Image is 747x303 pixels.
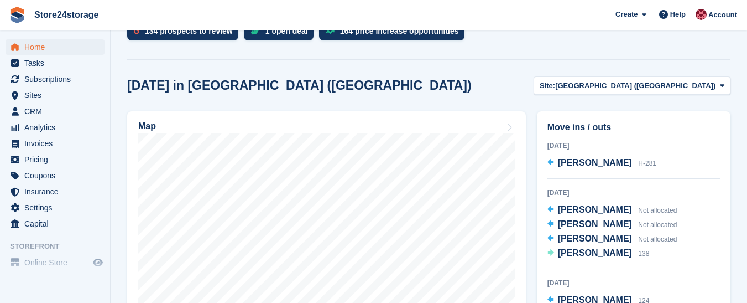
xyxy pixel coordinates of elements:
[24,200,91,215] span: Settings
[558,158,632,167] span: [PERSON_NAME]
[91,256,105,269] a: Preview store
[638,250,649,258] span: 138
[534,76,730,95] button: Site: [GEOGRAPHIC_DATA] ([GEOGRAPHIC_DATA])
[24,255,91,270] span: Online Store
[6,200,105,215] a: menu
[9,7,25,23] img: stora-icon-8386f47178a22dfd0bd8f6a31ec36ba5ce8667c1dd55bd0f319d3a0aa187defe.svg
[6,152,105,167] a: menu
[615,9,638,20] span: Create
[134,28,139,34] img: prospect-51fa495bee0391a8d652442698ab0144808aea92771e9ea1ae160a38d050c398.svg
[547,218,677,232] a: [PERSON_NAME] Not allocated
[24,120,91,135] span: Analytics
[547,232,677,246] a: [PERSON_NAME] Not allocated
[24,216,91,232] span: Capital
[24,184,91,199] span: Insurance
[558,234,632,243] span: [PERSON_NAME]
[24,168,91,183] span: Coupons
[10,241,110,252] span: Storefront
[30,6,103,24] a: Store24storage
[547,156,656,171] a: [PERSON_NAME] H-281
[6,39,105,55] a: menu
[638,207,677,214] span: Not allocated
[547,203,677,218] a: [PERSON_NAME] Not allocated
[24,55,91,71] span: Tasks
[24,136,91,151] span: Invoices
[265,27,308,35] div: 1 open deal
[6,255,105,270] a: menu
[138,121,156,131] h2: Map
[340,27,459,35] div: 164 price increase opportunities
[24,88,91,103] span: Sites
[555,80,715,91] span: [GEOGRAPHIC_DATA] ([GEOGRAPHIC_DATA])
[24,104,91,119] span: CRM
[638,221,677,229] span: Not allocated
[6,136,105,151] a: menu
[326,29,335,34] img: price_increase_opportunities-93ffe204e8149a01c8c9dc8f82e8f89637d9d84a8eef4429ea346261dce0b2c0.svg
[24,39,91,55] span: Home
[6,104,105,119] a: menu
[547,188,720,198] div: [DATE]
[6,168,105,183] a: menu
[558,248,632,258] span: [PERSON_NAME]
[638,160,656,167] span: H-281
[547,121,720,134] h2: Move ins / outs
[24,152,91,167] span: Pricing
[638,235,677,243] span: Not allocated
[6,216,105,232] a: menu
[319,22,470,46] a: 164 price increase opportunities
[6,184,105,199] a: menu
[6,71,105,87] a: menu
[6,55,105,71] a: menu
[6,88,105,103] a: menu
[670,9,686,20] span: Help
[244,22,319,46] a: 1 open deal
[558,205,632,214] span: [PERSON_NAME]
[708,9,737,20] span: Account
[558,219,632,229] span: [PERSON_NAME]
[127,78,472,93] h2: [DATE] in [GEOGRAPHIC_DATA] ([GEOGRAPHIC_DATA])
[250,27,260,35] img: deal-1b604bf984904fb50ccaf53a9ad4b4a5d6e5aea283cecdc64d6e3604feb123c2.svg
[127,22,244,46] a: 134 prospects to review
[540,80,555,91] span: Site:
[6,120,105,135] a: menu
[547,246,650,261] a: [PERSON_NAME] 138
[547,141,720,151] div: [DATE]
[145,27,233,35] div: 134 prospects to review
[24,71,91,87] span: Subscriptions
[696,9,707,20] img: Mandy Huges
[547,278,720,288] div: [DATE]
